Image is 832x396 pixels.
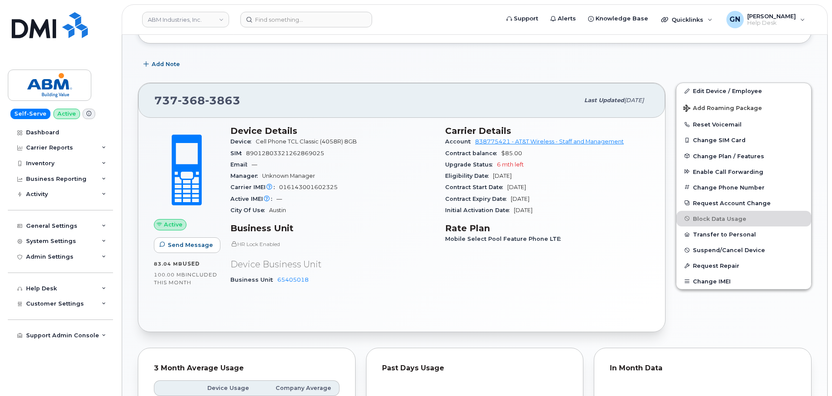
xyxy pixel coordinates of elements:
[230,184,279,190] span: Carrier IMEI
[693,247,765,253] span: Suspend/Cancel Device
[445,161,497,168] span: Upgrade Status
[205,94,240,107] span: 3863
[230,173,262,179] span: Manager
[230,126,435,136] h3: Device Details
[154,237,220,253] button: Send Message
[511,196,529,202] span: [DATE]
[676,195,811,211] button: Request Account Change
[676,258,811,273] button: Request Repair
[445,223,649,233] h3: Rate Plan
[676,211,811,226] button: Block Data Usage
[693,153,764,159] span: Change Plan / Features
[230,150,246,156] span: SIM
[230,138,256,145] span: Device
[655,11,719,28] div: Quicklinks
[729,14,740,25] span: GN
[230,240,435,248] p: HR Lock Enabled
[257,380,339,396] th: Company Average
[676,242,811,258] button: Suspend/Cancel Device
[256,138,357,145] span: Cell Phone TCL Classic (4058R) 8GB
[154,272,186,278] span: 100.00 MB
[475,138,624,145] a: 838775421 - AT&T Wireless - Staff and Management
[276,196,282,202] span: —
[178,94,205,107] span: 368
[676,148,811,164] button: Change Plan / Features
[584,97,624,103] span: Last updated
[154,94,240,107] span: 737
[445,173,493,179] span: Eligibility Date
[230,196,276,202] span: Active IMEI
[230,276,277,283] span: Business Unit
[252,161,257,168] span: —
[610,364,795,373] div: In Month Data
[683,105,762,113] span: Add Roaming Package
[676,273,811,289] button: Change IMEI
[558,14,576,23] span: Alerts
[507,184,526,190] span: [DATE]
[544,10,582,27] a: Alerts
[230,207,269,213] span: City Of Use
[445,196,511,202] span: Contract Expiry Date
[445,184,507,190] span: Contract Start Date
[445,150,501,156] span: Contract balance
[142,12,229,27] a: ABM Industries, Inc.
[514,14,538,23] span: Support
[676,99,811,116] button: Add Roaming Package
[164,220,183,229] span: Active
[138,57,187,72] button: Add Note
[445,236,565,242] span: Mobile Select Pool Feature Phone LTE
[582,10,654,27] a: Knowledge Base
[240,12,372,27] input: Find something...
[154,271,217,286] span: included this month
[676,83,811,99] a: Edit Device / Employee
[676,132,811,148] button: Change SIM Card
[262,173,315,179] span: Unknown Manager
[693,168,763,175] span: Enable Call Forwarding
[230,223,435,233] h3: Business Unit
[168,241,213,249] span: Send Message
[501,150,522,156] span: $85.00
[246,150,324,156] span: 89012803321262869025
[230,161,252,168] span: Email
[676,180,811,195] button: Change Phone Number
[493,173,512,179] span: [DATE]
[154,364,339,373] div: 3 Month Average Usage
[269,207,286,213] span: Austin
[747,13,796,20] span: [PERSON_NAME]
[672,16,703,23] span: Quicklinks
[154,261,183,267] span: 83.04 MB
[277,276,309,283] a: 65405018
[676,116,811,132] button: Reset Voicemail
[445,138,475,145] span: Account
[183,260,200,267] span: used
[514,207,532,213] span: [DATE]
[500,10,544,27] a: Support
[596,14,648,23] span: Knowledge Base
[190,380,257,396] th: Device Usage
[230,258,435,271] p: Device Business Unit
[676,164,811,180] button: Enable Call Forwarding
[382,364,568,373] div: Past Days Usage
[445,126,649,136] h3: Carrier Details
[720,11,811,28] div: Geoffrey Newport
[747,20,796,27] span: Help Desk
[497,161,524,168] span: 6 mth left
[152,60,180,68] span: Add Note
[445,207,514,213] span: Initial Activation Date
[279,184,338,190] span: 016143001602325
[624,97,644,103] span: [DATE]
[676,226,811,242] button: Transfer to Personal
